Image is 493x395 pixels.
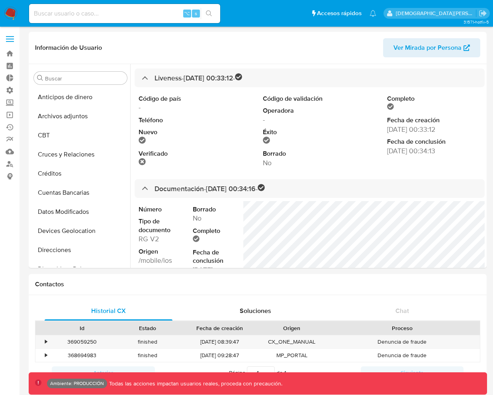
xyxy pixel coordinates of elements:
[31,241,130,260] button: Direcciones
[361,366,464,379] button: Siguiente
[120,324,174,332] div: Estado
[263,149,356,158] dt: Borrado
[139,116,232,125] dt: Teléfono
[31,107,130,126] button: Archivos adjuntos
[50,382,104,385] p: Ambiente: PRODUCCIÓN
[139,247,180,256] dt: Origen
[479,9,487,18] a: Salir
[49,335,115,348] div: 369059250
[29,8,220,19] input: Buscar usuario o caso...
[31,126,130,145] button: CBT
[383,38,480,57] button: Ver Mirada por Persona
[139,94,232,103] dt: Código de país
[35,44,102,52] h1: Información de Usuario
[139,128,232,137] dt: Nuevo
[263,94,356,103] dt: Código de validación
[387,137,481,146] dt: Fecha de conclusión
[229,366,286,379] span: Página de
[55,324,109,332] div: Id
[395,306,409,315] span: Chat
[264,324,319,332] div: Origen
[31,183,130,202] button: Cuentas Bancarias
[139,103,232,112] dd: -
[37,75,43,81] button: Buscar
[387,146,481,156] dd: [DATE] 00:34:13
[184,10,190,17] span: ⌥
[387,94,481,103] dt: Completo
[325,349,480,362] div: Denuncia de fraude
[45,352,47,359] div: •
[263,158,356,168] dd: No
[31,260,130,279] button: Dispositivos Point
[180,349,259,362] div: [DATE] 09:28:47
[259,349,324,362] div: MP_PORTAL
[45,338,47,346] div: •
[370,10,376,17] a: Notificaciones
[107,380,282,387] p: Todas las acciones impactan usuarios reales, proceda con precaución.
[330,324,474,332] div: Proceso
[263,115,356,125] dd: -
[193,227,234,235] dt: Completo
[193,248,234,265] dt: Fecha de conclusión
[263,106,356,115] dt: Operadora
[31,145,130,164] button: Cruces y Relaciones
[155,73,242,82] h3: Liveness - [DATE] 00:33:12 -
[139,217,180,234] dt: Tipo de documento
[155,184,265,193] h3: Documentación - [DATE] 00:34:16 -
[317,9,362,18] span: Accesos rápidos
[115,335,180,348] div: finished
[115,349,180,362] div: finished
[139,234,180,244] dd: RG V2
[259,335,324,348] div: CX_ONE_MANUAL
[201,8,217,19] button: search-icon
[284,369,286,377] span: 1
[195,10,197,17] span: s
[31,202,130,221] button: Datos Modificados
[393,38,462,57] span: Ver Mirada por Persona
[135,179,485,198] div: Documentación-[DATE] 00:34:16-
[263,128,356,137] dt: Éxito
[387,125,481,134] dd: [DATE] 00:33:12
[193,205,234,214] dt: Borrado
[31,221,130,241] button: Devices Geolocation
[139,256,180,265] dd: /mobile/ios
[387,116,481,125] dt: Fecha de creación
[52,366,155,379] button: Anterior
[193,213,234,223] dd: No
[186,324,253,332] div: Fecha de creación
[193,265,234,284] dd: [DATE] 00:35:00
[31,88,130,107] button: Anticipos de dinero
[91,306,126,315] span: Historial CX
[139,149,232,158] dt: Verificado
[31,164,130,183] button: Créditos
[45,75,124,82] input: Buscar
[49,349,115,362] div: 368694983
[240,306,271,315] span: Soluciones
[180,335,259,348] div: [DATE] 08:39:47
[139,205,180,214] dt: Número
[135,68,485,87] div: Liveness-[DATE] 00:33:12-
[35,280,480,288] h1: Contactos
[396,10,476,17] p: jesus.vallezarante@mercadolibre.com.co
[325,335,480,348] div: Denuncia de fraude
